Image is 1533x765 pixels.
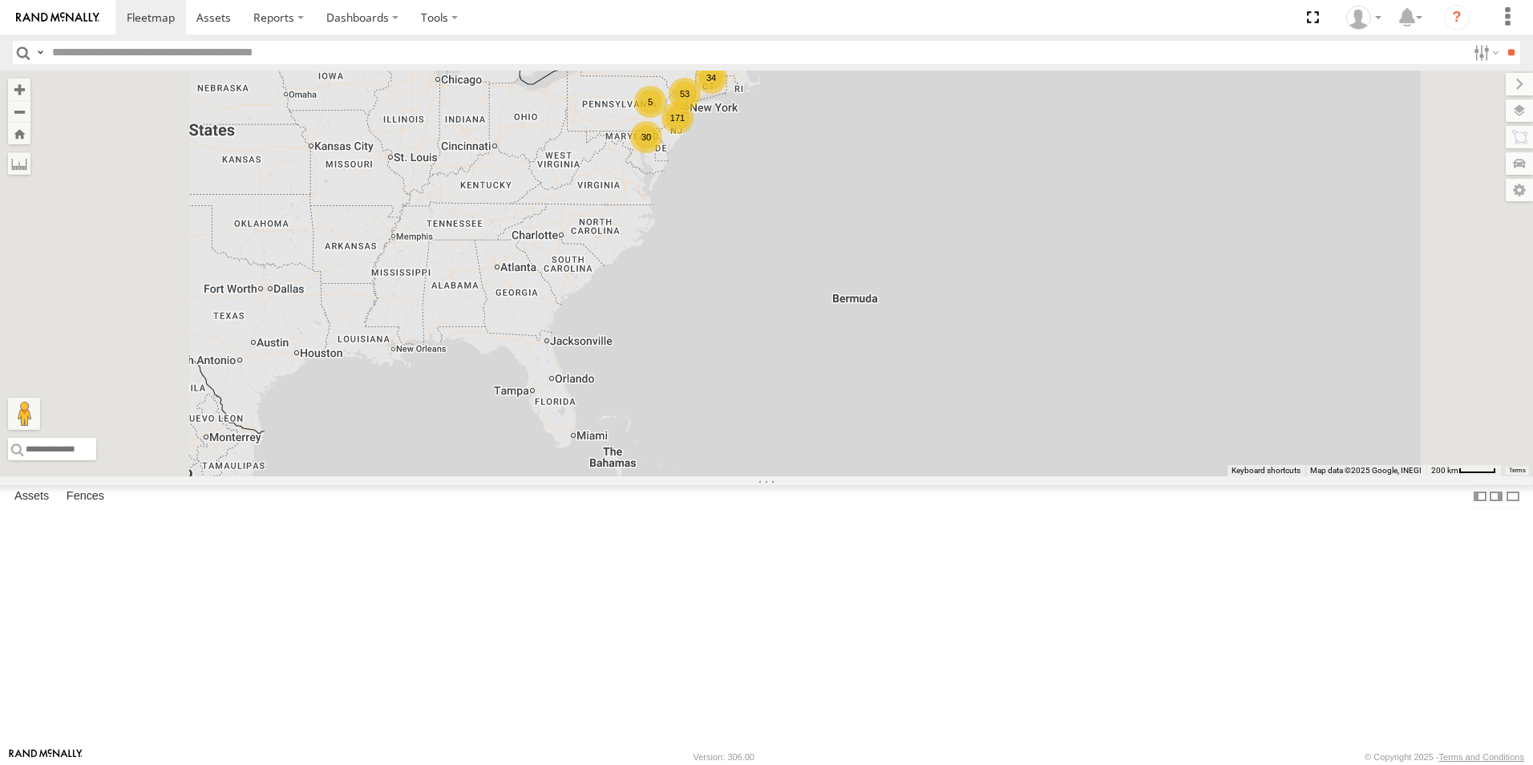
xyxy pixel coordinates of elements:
div: Version: 306.00 [694,752,754,762]
a: Terms and Conditions [1439,752,1524,762]
div: 34 [695,62,727,94]
div: 53 [669,78,701,110]
label: Measure [8,152,30,175]
label: Fences [59,485,112,508]
button: Drag Pegman onto the map to open Street View [8,398,40,430]
div: 30 [630,121,662,153]
label: Map Settings [1506,179,1533,201]
div: © Copyright 2025 - [1365,752,1524,762]
a: Terms (opens in new tab) [1509,467,1526,474]
span: Map data ©2025 Google, INEGI [1310,466,1422,475]
i: ? [1444,5,1470,30]
label: Assets [6,485,57,508]
div: Matt Square [1341,6,1387,30]
label: Dock Summary Table to the Right [1488,485,1504,508]
label: Search Query [34,41,47,64]
div: 171 [661,102,694,134]
button: Zoom Home [8,123,30,144]
button: Zoom in [8,79,30,100]
button: Keyboard shortcuts [1232,465,1300,476]
a: Visit our Website [9,749,83,765]
label: Dock Summary Table to the Left [1472,485,1488,508]
button: Zoom out [8,100,30,123]
div: 5 [634,86,666,118]
span: 200 km [1431,466,1458,475]
label: Search Filter Options [1467,41,1502,64]
button: Map Scale: 200 km per 43 pixels [1426,465,1501,476]
label: Hide Summary Table [1505,485,1521,508]
img: rand-logo.svg [16,12,99,23]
